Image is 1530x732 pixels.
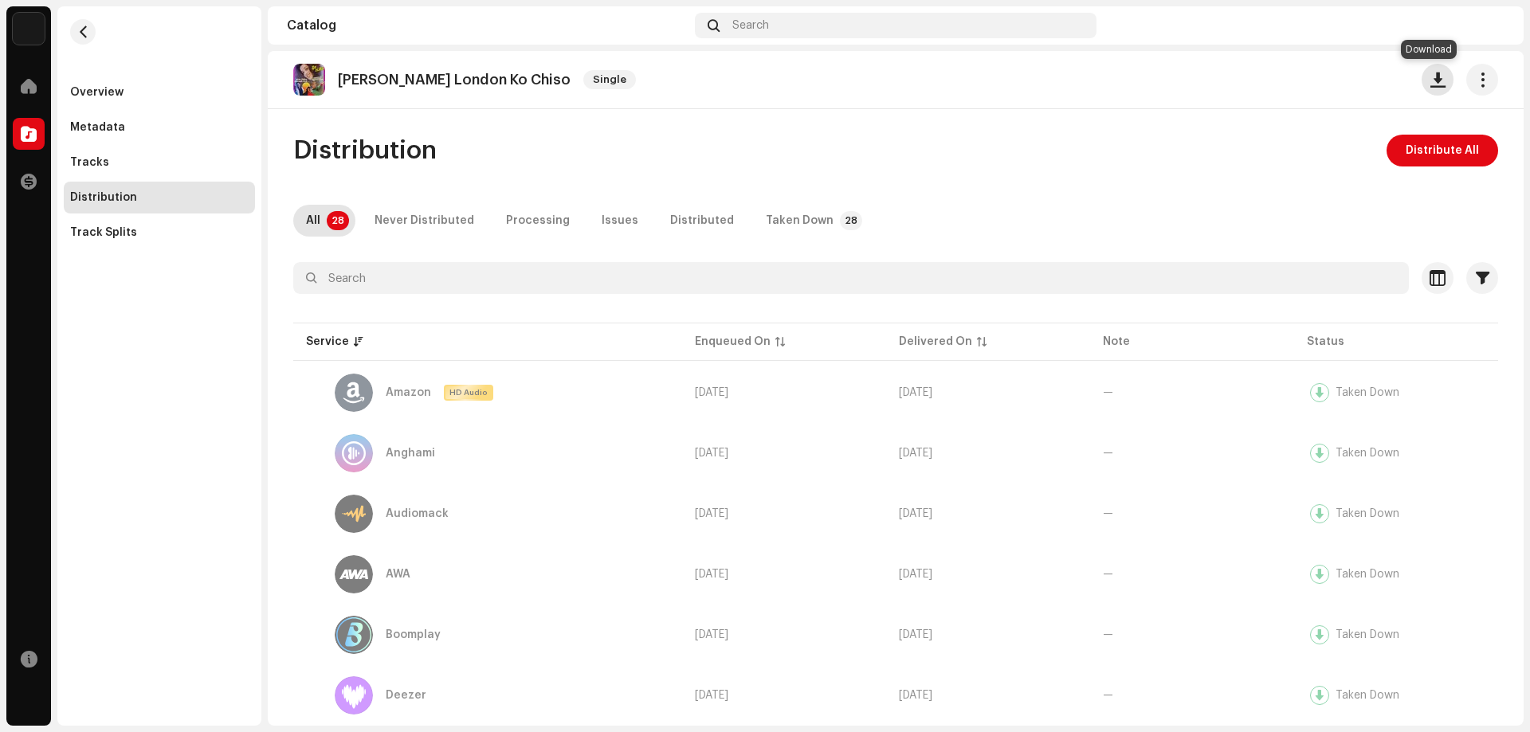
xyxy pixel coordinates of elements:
[1336,629,1399,640] div: Taken Down
[375,205,474,237] div: Never Distributed
[386,387,431,398] div: Amazon
[583,70,636,89] span: Single
[695,508,728,519] span: Sep 30, 2025
[1103,387,1113,398] re-a-table-badge: —
[64,147,255,178] re-m-nav-item: Tracks
[602,205,638,237] div: Issues
[766,205,834,237] div: Taken Down
[306,334,349,350] div: Service
[695,569,728,580] span: Sep 30, 2025
[70,121,125,134] div: Metadata
[1387,135,1498,166] button: Distribute All
[306,205,320,237] div: All
[293,262,1409,294] input: Search
[70,86,124,99] div: Overview
[1336,387,1399,398] div: Taken Down
[695,690,728,701] span: Sep 30, 2025
[1336,569,1399,580] div: Taken Down
[1479,13,1504,38] img: f6b83e16-e947-4fc9-9cc2-434e4cbb8497
[287,19,688,32] div: Catalog
[732,19,769,32] span: Search
[840,211,862,230] p-badge: 28
[899,387,932,398] span: Sep 30, 2025
[293,135,437,166] span: Distribution
[386,690,426,701] div: Deezer
[64,182,255,213] re-m-nav-item: Distribution
[64,217,255,249] re-m-nav-item: Track Splits
[506,205,570,237] div: Processing
[445,387,492,398] span: HD Audio
[1336,448,1399,459] div: Taken Down
[1103,508,1113,519] re-a-table-badge: —
[64,76,255,108] re-m-nav-item: Overview
[64,112,255,143] re-m-nav-item: Metadata
[899,629,932,640] span: Sep 30, 2025
[386,508,449,519] div: Audiomack
[70,156,109,169] div: Tracks
[695,334,771,350] div: Enqueued On
[70,191,137,204] div: Distribution
[899,690,932,701] span: Sep 30, 2025
[293,64,325,96] img: 8d7dff91-4fa1-4a11-a7d3-80e70c7cacce
[1406,135,1479,166] span: Distribute All
[386,448,435,459] div: Anghami
[1103,690,1113,701] re-a-table-badge: —
[1103,569,1113,580] re-a-table-badge: —
[13,13,45,45] img: 10d72f0b-d06a-424f-aeaa-9c9f537e57b6
[670,205,734,237] div: Distributed
[338,72,571,88] p: [PERSON_NAME] London Ko Chiso
[1336,508,1399,519] div: Taken Down
[1336,690,1399,701] div: Taken Down
[695,629,728,640] span: Sep 30, 2025
[327,211,349,230] p-badge: 28
[386,569,410,580] div: AWA
[1103,629,1113,640] re-a-table-badge: —
[695,387,728,398] span: Sep 30, 2025
[899,448,932,459] span: Sep 30, 2025
[1103,448,1113,459] re-a-table-badge: —
[899,508,932,519] span: Sep 30, 2025
[899,569,932,580] span: Sep 30, 2025
[386,629,441,640] div: Boomplay
[70,226,137,239] div: Track Splits
[899,334,972,350] div: Delivered On
[695,448,728,459] span: Sep 30, 2025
